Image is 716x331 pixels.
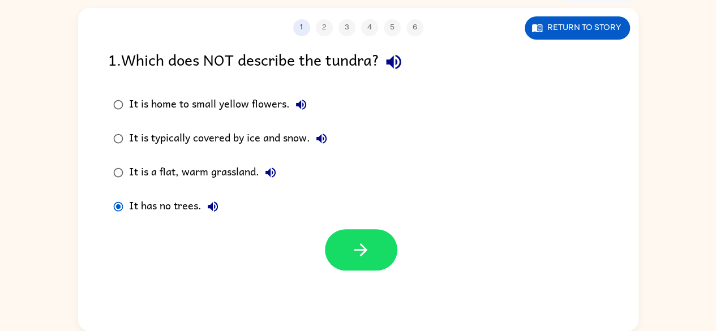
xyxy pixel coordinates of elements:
div: 1 . Which does NOT describe the tundra? [108,48,608,76]
div: It is home to small yellow flowers. [129,93,312,116]
button: It is home to small yellow flowers. [290,93,312,116]
button: It is a flat, warm grassland. [259,161,282,184]
button: Return to story [525,16,630,40]
button: It has no trees. [201,195,224,218]
button: It is typically covered by ice and snow. [310,127,333,150]
button: 1 [293,19,310,36]
div: It has no trees. [129,195,224,218]
div: It is a flat, warm grassland. [129,161,282,184]
div: It is typically covered by ice and snow. [129,127,333,150]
